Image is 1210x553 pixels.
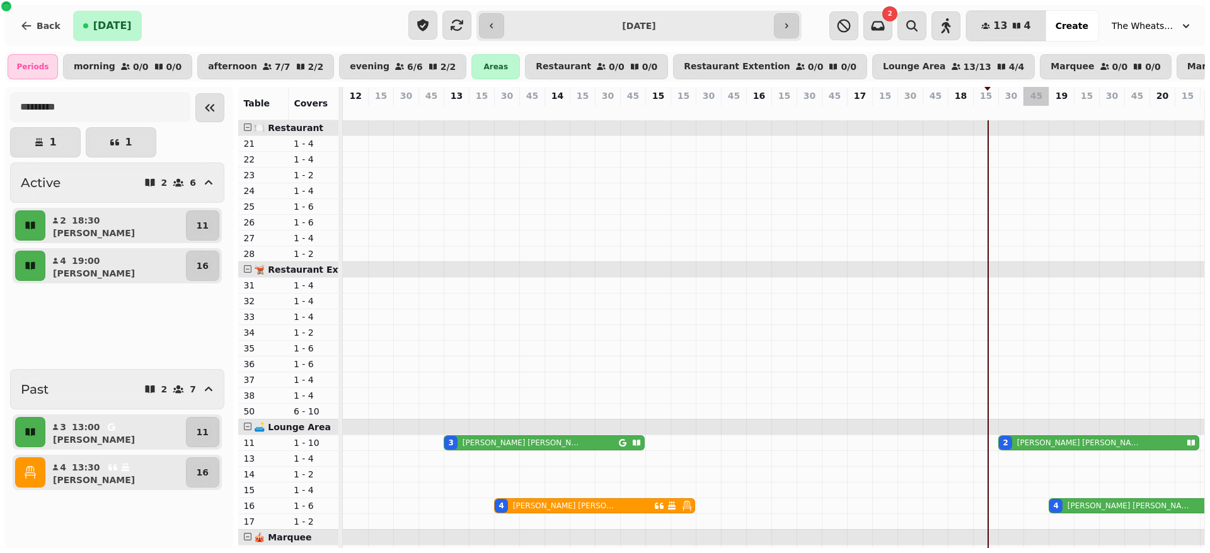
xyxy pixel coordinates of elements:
p: 24 [243,185,284,197]
p: 7 / 7 [275,62,291,71]
span: 🎪 Marquee [254,532,311,542]
p: 15 [243,484,284,496]
p: 17 [243,515,284,528]
p: 21 [243,137,284,150]
p: 0 [653,105,663,117]
p: 13 [243,452,284,465]
p: 0 [1031,105,1041,117]
span: Create [1056,21,1088,30]
p: Restaurant [536,62,591,72]
p: 1 - 4 [294,484,334,496]
p: 1 - 6 [294,499,334,512]
button: 413:30[PERSON_NAME] [48,457,183,487]
p: 0 [1081,105,1092,117]
p: 1 - 2 [294,248,334,260]
p: 1 - 6 [294,216,334,229]
p: 6 / 6 [407,62,423,71]
p: 0 [754,105,764,117]
button: 16 [186,457,219,487]
p: 4 [502,105,512,117]
p: 34 [243,326,284,339]
p: 1 - 6 [294,358,334,370]
p: 1 - 4 [294,232,334,244]
p: [PERSON_NAME] [53,227,135,239]
p: 1 - 4 [294,295,334,307]
button: 218:30[PERSON_NAME] [48,210,183,241]
p: 2 [161,178,168,187]
p: 38 [243,389,284,402]
p: 45 [930,89,942,102]
button: afternoon7/72/2 [197,54,334,79]
button: Active26 [10,162,224,203]
p: [PERSON_NAME] [PERSON_NAME] [463,438,580,448]
p: 0 [955,105,965,117]
p: 0 [401,105,411,117]
p: 20 [1156,89,1168,102]
p: 15 [375,89,387,102]
button: 16 [186,251,219,281]
p: 15 [577,89,589,102]
p: 0 / 0 [1145,62,1161,71]
p: 1 - 2 [294,326,334,339]
p: 2 [161,385,168,394]
p: 1 - 2 [294,468,334,481]
p: 15 [677,89,689,102]
p: 2 / 2 [441,62,456,71]
button: Lounge Area13/134/4 [872,54,1035,79]
p: 1 - 4 [294,137,334,150]
p: 30 [602,89,614,102]
p: 45 [1030,89,1042,102]
div: 4 [498,501,504,511]
p: 13 / 13 [964,62,991,71]
p: 30 [1106,89,1118,102]
p: 6 - 10 [294,405,334,418]
button: 11 [186,417,219,447]
p: 1 - 2 [294,169,334,181]
p: 0 [527,105,537,117]
p: 15 [1182,89,1194,102]
span: Table [243,98,270,108]
p: [PERSON_NAME] [53,474,135,486]
p: 2 / 2 [308,62,324,71]
p: 0 / 0 [1112,62,1128,71]
h2: Past [21,380,49,398]
p: 1 - 4 [294,185,334,197]
p: 11 [197,219,209,232]
p: 0 [729,105,739,117]
div: 3 [448,438,453,448]
p: 1 - 4 [294,311,334,323]
p: 0 [829,105,839,117]
p: 19:00 [72,254,100,267]
p: 2 [59,214,67,227]
p: 0 [703,105,713,117]
p: 50 [243,405,284,418]
p: 0 [930,105,940,117]
p: 14 [243,468,284,481]
span: Covers [294,98,328,108]
button: Create [1046,11,1098,41]
p: 26 [243,216,284,229]
span: [DATE] [93,21,132,31]
button: Collapse sidebar [195,93,224,122]
p: 32 [243,295,284,307]
span: 🍽️ Restaurant [254,123,323,133]
button: The Wheatsheaf [1104,14,1200,37]
p: 1 - 2 [294,515,334,528]
p: 18 [955,89,967,102]
p: 16 [243,499,284,512]
span: 4 [1024,21,1031,31]
p: 14 [551,89,563,102]
p: 36 [243,358,284,370]
p: 3 [59,421,67,433]
p: 30 [703,89,715,102]
p: 0 [552,105,562,117]
p: evening [350,62,389,72]
p: 1 - 10 [294,436,334,449]
p: 1 - 6 [294,342,334,355]
p: 12 [349,89,361,102]
p: 0 / 0 [808,62,824,71]
p: 0 [1182,105,1192,117]
p: 15 [879,89,891,102]
p: 0 [804,105,814,117]
p: 0 [426,105,436,117]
